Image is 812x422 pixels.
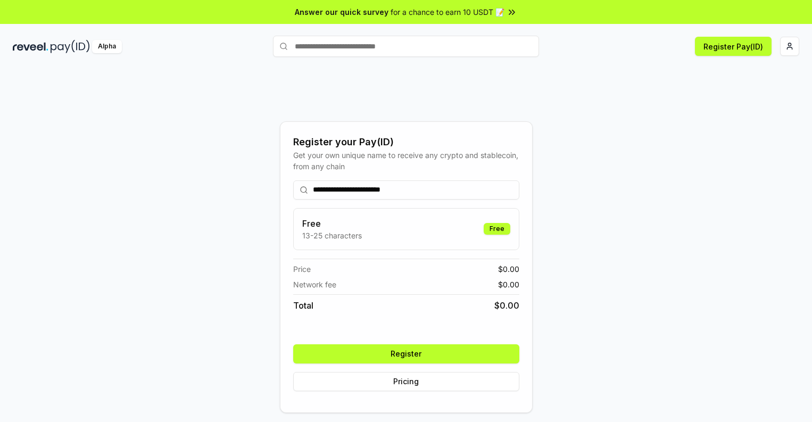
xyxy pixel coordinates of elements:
[484,223,510,235] div: Free
[293,299,313,312] span: Total
[302,230,362,241] p: 13-25 characters
[293,263,311,275] span: Price
[695,37,772,56] button: Register Pay(ID)
[92,40,122,53] div: Alpha
[494,299,519,312] span: $ 0.00
[498,263,519,275] span: $ 0.00
[293,135,519,150] div: Register your Pay(ID)
[51,40,90,53] img: pay_id
[293,150,519,172] div: Get your own unique name to receive any crypto and stablecoin, from any chain
[13,40,48,53] img: reveel_dark
[302,217,362,230] h3: Free
[293,372,519,391] button: Pricing
[293,344,519,363] button: Register
[293,279,336,290] span: Network fee
[391,6,504,18] span: for a chance to earn 10 USDT 📝
[295,6,388,18] span: Answer our quick survey
[498,279,519,290] span: $ 0.00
